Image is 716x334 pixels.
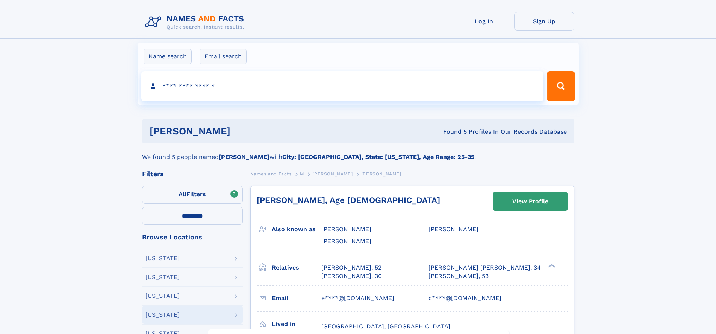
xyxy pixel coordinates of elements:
a: Log In [454,12,514,31]
div: We found 5 people named with . [142,143,574,162]
span: [PERSON_NAME] [321,226,371,233]
a: Sign Up [514,12,574,31]
div: View Profile [512,193,548,210]
div: [US_STATE] [145,255,180,261]
h3: Lived in [272,318,321,331]
span: [PERSON_NAME] [361,171,401,177]
span: M [300,171,304,177]
a: [PERSON_NAME], 53 [428,272,489,280]
h3: Also known as [272,223,321,236]
label: Email search [200,49,247,64]
b: [PERSON_NAME] [219,153,269,160]
a: M [300,169,304,178]
div: ❯ [546,263,556,268]
a: [PERSON_NAME] [312,169,353,178]
label: Name search [144,49,192,64]
div: Found 5 Profiles In Our Records Database [337,128,567,136]
a: [PERSON_NAME], 52 [321,264,381,272]
a: View Profile [493,192,568,210]
span: [GEOGRAPHIC_DATA], [GEOGRAPHIC_DATA] [321,323,450,330]
input: search input [141,71,544,101]
h3: Email [272,292,321,305]
span: [PERSON_NAME] [321,238,371,245]
span: [PERSON_NAME] [428,226,478,233]
div: Filters [142,171,243,177]
a: [PERSON_NAME], Age [DEMOGRAPHIC_DATA] [257,195,440,205]
span: All [179,191,186,198]
h3: Relatives [272,261,321,274]
img: Logo Names and Facts [142,12,250,32]
label: Filters [142,186,243,204]
b: City: [GEOGRAPHIC_DATA], State: [US_STATE], Age Range: 25-35 [282,153,474,160]
a: [PERSON_NAME] [PERSON_NAME], 34 [428,264,541,272]
a: Names and Facts [250,169,292,178]
div: Browse Locations [142,234,243,241]
div: [US_STATE] [145,312,180,318]
h1: [PERSON_NAME] [150,127,337,136]
span: [PERSON_NAME] [312,171,353,177]
div: [US_STATE] [145,293,180,299]
a: [PERSON_NAME], 30 [321,272,382,280]
div: [US_STATE] [145,274,180,280]
button: Search Button [547,71,575,101]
